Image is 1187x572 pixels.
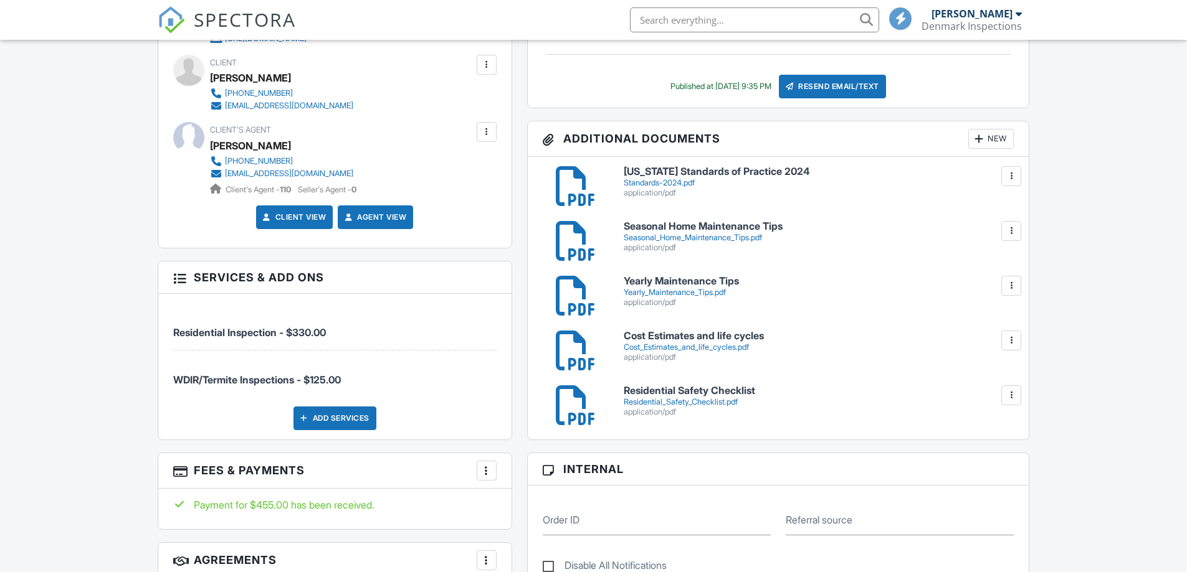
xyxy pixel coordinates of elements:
[210,87,353,100] a: [PHONE_NUMBER]
[779,75,886,98] div: Resend Email/Text
[624,407,1014,417] div: application/pdf
[158,6,185,34] img: The Best Home Inspection Software - Spectora
[624,298,1014,307] div: application/pdf
[260,211,327,223] a: Client View
[210,125,271,134] span: Client's Agent
[624,352,1014,362] div: application/pdf
[624,385,1014,396] h6: Residential Safety Checklist
[624,276,1014,307] a: Yearly Maintenance Tips Yearly_Maintenance_Tips.pdf application/pdf
[194,6,296,32] span: SPECTORA
[210,167,353,180] a: [EMAIL_ADDRESS][DOMAIN_NAME]
[210,136,291,155] a: [PERSON_NAME]
[968,129,1014,149] div: New
[624,331,1014,362] a: Cost Estimates and life cycles Cost_Estimates_and_life_cycles.pdf application/pdf
[624,288,1014,298] div: Yearly_Maintenance_Tips.pdf
[528,121,1029,157] h3: Additional Documents
[624,397,1014,407] div: Residential_Safety_Checklist.pdf
[225,88,293,98] div: [PHONE_NUMBER]
[528,453,1029,485] h3: Internal
[210,100,353,112] a: [EMAIL_ADDRESS][DOMAIN_NAME]
[624,221,1014,232] h6: Seasonal Home Maintenance Tips
[225,101,353,111] div: [EMAIL_ADDRESS][DOMAIN_NAME]
[624,276,1014,287] h6: Yearly Maintenance Tips
[158,261,512,294] h3: Services & Add ons
[158,17,296,43] a: SPECTORA
[624,385,1014,417] a: Residential Safety Checklist Residential_Safety_Checklist.pdf application/pdf
[624,221,1014,253] a: Seasonal Home Maintenance Tips Seasonal_Home_Maintenance_Tips.pdf application/pdf
[210,58,237,67] span: Client
[351,185,356,194] strong: 0
[624,243,1014,253] div: application/pdf
[280,185,291,194] strong: 110
[624,233,1014,243] div: Seasonal_Home_Maintenance_Tips.pdf
[173,326,326,339] span: Residential Inspection - $330.00
[173,373,341,386] span: WDIR/Termite Inspections - $125.00
[226,185,293,194] span: Client's Agent -
[293,406,376,430] div: Add Services
[624,188,1014,198] div: application/pdf
[210,68,291,87] div: [PERSON_NAME]
[630,7,879,32] input: Search everything...
[158,453,512,489] h3: Fees & Payments
[543,513,579,527] label: Order ID
[225,156,293,166] div: [PHONE_NUMBER]
[173,498,497,512] div: Payment for $455.00 has been received.
[298,185,356,194] span: Seller's Agent -
[624,166,1014,198] a: [US_STATE] Standards of Practice 2024 Standards-2024.pdf application/pdf
[210,155,353,167] a: [PHONE_NUMBER]
[624,178,1014,188] div: Standards-2024.pdf
[932,7,1013,20] div: [PERSON_NAME]
[670,82,771,91] div: Published at [DATE] 9:35 PM
[173,303,497,350] li: Service: Residential Inspection
[786,513,852,527] label: Referral source
[624,331,1014,342] h6: Cost Estimates and life cycles
[922,20,1022,32] div: Denmark Inspections
[225,169,353,179] div: [EMAIL_ADDRESS][DOMAIN_NAME]
[624,342,1014,352] div: Cost_Estimates_and_life_cycles.pdf
[173,350,497,396] li: Service: WDIR/Termite Inspections
[624,166,1014,177] h6: [US_STATE] Standards of Practice 2024
[342,211,406,223] a: Agent View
